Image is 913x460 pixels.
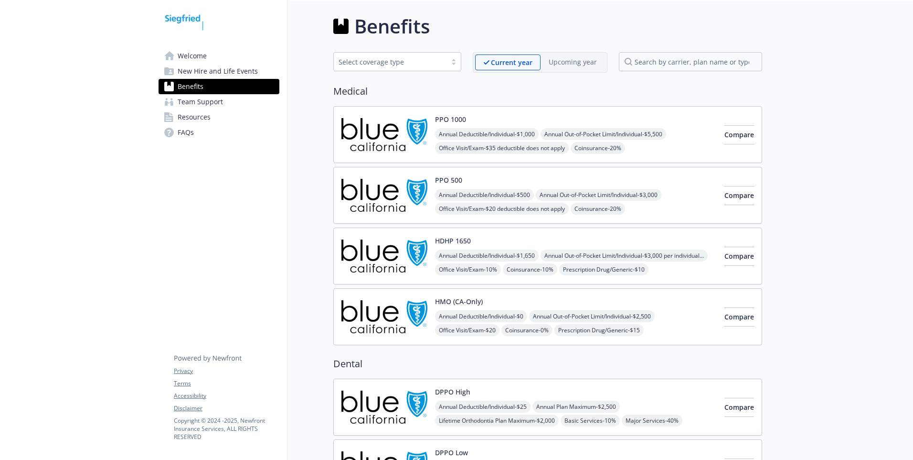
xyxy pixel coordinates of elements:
[178,110,211,125] span: Resources
[724,186,754,205] button: Compare
[724,191,754,200] span: Compare
[435,310,527,322] span: Annual Deductible/Individual - $0
[622,415,682,427] span: Major Services - 40%
[174,404,279,413] a: Disclaimer
[341,175,427,216] img: Blue Shield of California carrier logo
[435,175,462,185] button: PPO 500
[554,324,644,336] span: Prescription Drug/Generic - $15
[619,52,762,71] input: search by carrier, plan name or type
[724,125,754,144] button: Compare
[503,263,557,275] span: Coinsurance - 10%
[435,401,531,413] span: Annual Deductible/Individual - $25
[571,142,625,154] span: Coinsurance - 20%
[341,236,427,276] img: Blue Shield of California carrier logo
[341,387,427,427] img: Blue Shield of California carrier logo
[532,401,620,413] span: Annual Plan Maximum - $2,500
[501,324,552,336] span: Coinsurance - 0%
[435,142,569,154] span: Office Visit/Exam - $35 deductible does not apply
[339,57,442,67] div: Select coverage type
[541,55,605,70] span: Upcoming year
[178,79,203,94] span: Benefits
[178,94,223,110] span: Team Support
[435,236,471,246] button: HDHP 1650
[341,296,427,337] img: Blue Shield of California carrier logo
[159,110,279,125] a: Resources
[435,189,534,201] span: Annual Deductible/Individual - $500
[159,64,279,79] a: New Hire and Life Events
[159,94,279,110] a: Team Support
[435,203,569,215] span: Office Visit/Exam - $20 deductible does not apply
[178,64,258,79] span: New Hire and Life Events
[724,403,754,412] span: Compare
[724,307,754,327] button: Compare
[435,250,539,262] span: Annual Deductible/Individual - $1,650
[724,130,754,139] span: Compare
[341,114,427,155] img: Blue Shield of California carrier logo
[724,252,754,261] span: Compare
[571,203,625,215] span: Coinsurance - 20%
[435,128,539,140] span: Annual Deductible/Individual - $1,000
[174,392,279,400] a: Accessibility
[435,324,499,336] span: Office Visit/Exam - $20
[435,296,483,307] button: HMO (CA-Only)
[561,415,620,427] span: Basic Services - 10%
[159,48,279,64] a: Welcome
[174,379,279,388] a: Terms
[159,125,279,140] a: FAQs
[724,312,754,321] span: Compare
[559,263,648,275] span: Prescription Drug/Generic - $10
[529,310,655,322] span: Annual Out-of-Pocket Limit/Individual - $2,500
[174,416,279,441] p: Copyright © 2024 - 2025 , Newfront Insurance Services, ALL RIGHTS RESERVED
[435,263,501,275] span: Office Visit/Exam - 10%
[159,79,279,94] a: Benefits
[333,357,762,371] h2: Dental
[536,189,661,201] span: Annual Out-of-Pocket Limit/Individual - $3,000
[435,448,468,458] button: DPPO Low
[724,398,754,417] button: Compare
[435,415,559,427] span: Lifetime Orthodontia Plan Maximum - $2,000
[541,128,666,140] span: Annual Out-of-Pocket Limit/Individual - $5,500
[491,57,532,67] p: Current year
[333,84,762,99] h2: Medical
[724,247,754,266] button: Compare
[541,250,708,262] span: Annual Out-of-Pocket Limit/Individual - $3,000 per individual / $3,500 per family member
[178,48,207,64] span: Welcome
[549,57,597,67] p: Upcoming year
[435,114,466,124] button: PPO 1000
[178,125,194,140] span: FAQs
[354,12,430,41] h1: Benefits
[174,367,279,375] a: Privacy
[435,387,470,397] button: DPPO High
